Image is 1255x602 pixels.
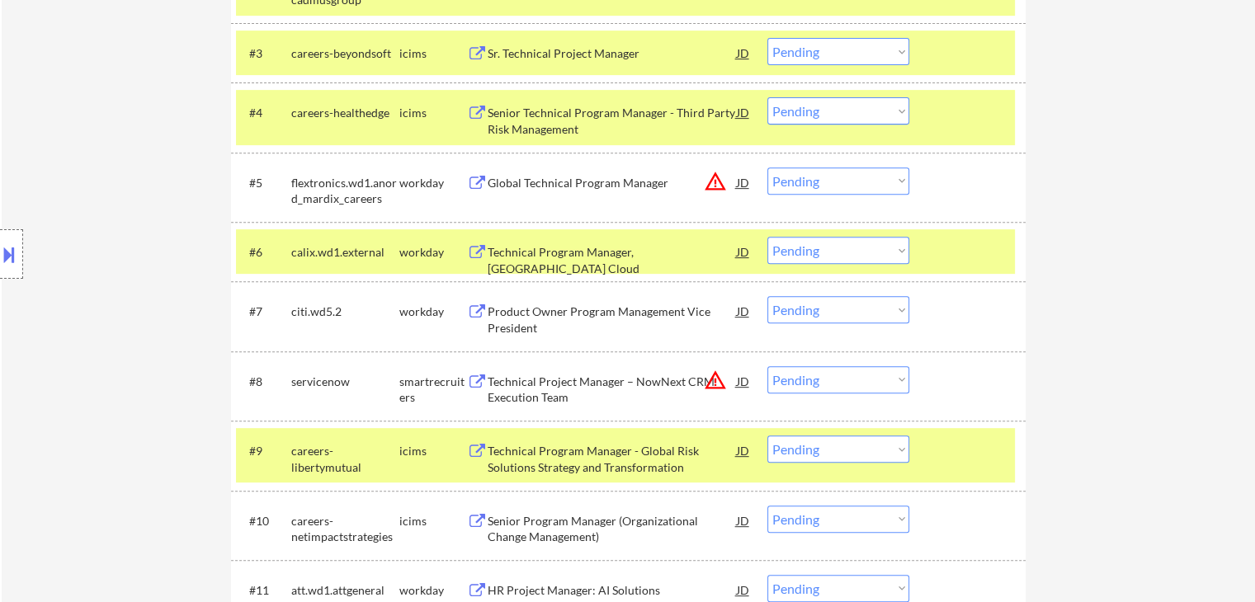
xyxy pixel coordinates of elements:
div: Senior Program Manager (Organizational Change Management) [488,513,737,545]
div: #3 [249,45,278,62]
div: icims [399,105,467,121]
div: workday [399,582,467,599]
div: JD [735,38,752,68]
div: workday [399,175,467,191]
div: JD [735,435,752,465]
div: calix.wd1.external [291,244,399,261]
div: flextronics.wd1.anord_mardix_careers [291,175,399,207]
div: workday [399,303,467,320]
div: HR Project Manager: AI Solutions [488,582,737,599]
div: icims [399,443,467,459]
div: JD [735,167,752,197]
div: #10 [249,513,278,529]
button: warning_amber [704,170,727,193]
div: Technical Project Manager – NowNext CRM Execution Team [488,374,737,406]
div: careers-netimpactstrategies [291,513,399,545]
div: Technical Program Manager - Global Risk Solutions Strategy and Transformation [488,443,737,475]
div: JD [735,97,752,127]
div: JD [735,296,752,326]
div: servicenow [291,374,399,390]
div: Senior Technical Program Manager - Third Party Risk Management [488,105,737,137]
div: JD [735,506,752,535]
div: Technical Program Manager, [GEOGRAPHIC_DATA] Cloud [488,244,737,276]
div: Global Technical Program Manager [488,175,737,191]
button: warning_amber [704,369,727,392]
div: workday [399,244,467,261]
div: Product Owner Program Management Vice President [488,303,737,336]
div: careers-libertymutual [291,443,399,475]
div: att.wd1.attgeneral [291,582,399,599]
div: smartrecruiters [399,374,467,406]
div: icims [399,513,467,529]
div: JD [735,366,752,396]
div: careers-beyondsoft [291,45,399,62]
div: #11 [249,582,278,599]
div: careers-healthedge [291,105,399,121]
div: Sr. Technical Project Manager [488,45,737,62]
div: JD [735,237,752,266]
div: icims [399,45,467,62]
div: citi.wd5.2 [291,303,399,320]
div: #9 [249,443,278,459]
